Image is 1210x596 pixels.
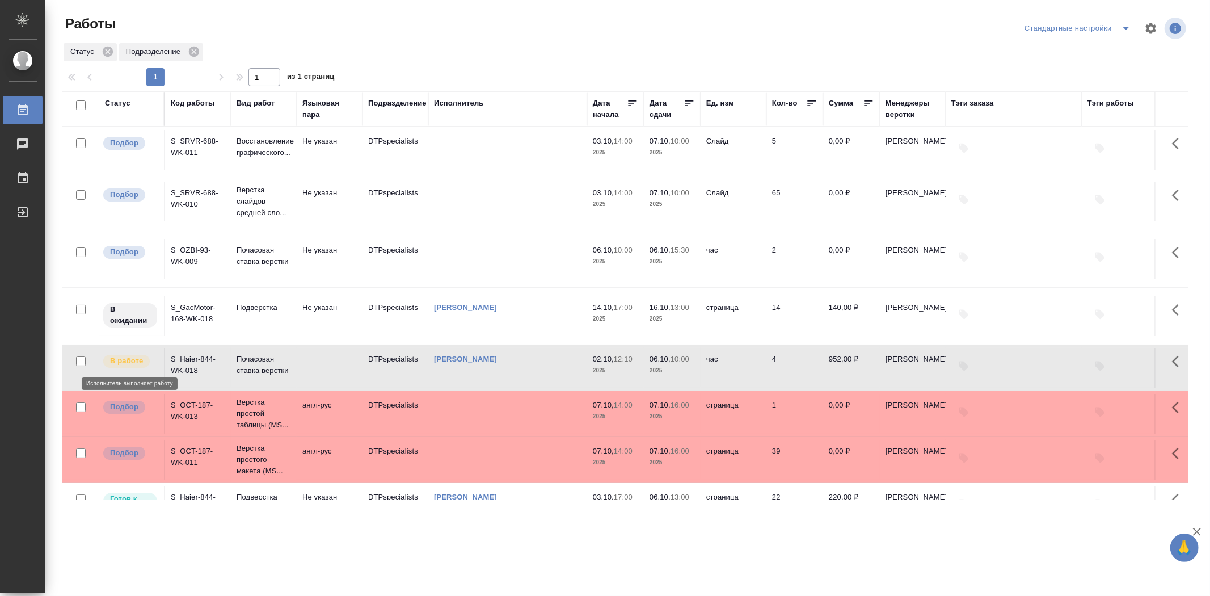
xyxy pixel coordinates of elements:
div: Можно подбирать исполнителей [102,446,158,461]
button: Добавить тэги [951,492,976,517]
button: Добавить тэги [951,136,976,161]
p: 10:00 [614,246,633,254]
p: 2025 [593,411,638,422]
button: Добавить тэги [1087,302,1112,327]
p: Почасовая ставка верстки [237,245,291,267]
p: 2025 [593,457,638,468]
button: Добавить тэги [1087,354,1112,379]
button: Добавить тэги [951,354,976,379]
p: Готов к работе [110,493,150,516]
p: 06.10, [593,246,614,254]
p: 10:00 [671,137,689,145]
td: час [701,348,766,388]
p: Статус [70,46,98,57]
button: Здесь прячутся важные кнопки [1165,130,1192,157]
span: Настроить таблицу [1137,15,1165,42]
p: 10:00 [671,188,689,197]
td: 1 [766,394,823,434]
p: 07.10, [650,447,671,455]
p: 07.10, [593,447,614,455]
a: [PERSON_NAME] [434,303,497,312]
p: [PERSON_NAME] [886,136,940,147]
div: split button [1022,19,1137,37]
td: 0,00 ₽ [823,239,880,279]
button: Здесь прячутся важные кнопки [1165,394,1192,421]
p: 16:00 [671,447,689,455]
td: 0,00 ₽ [823,182,880,221]
p: 2025 [650,147,695,158]
div: Менеджеры верстки [886,98,940,120]
p: 2025 [593,147,638,158]
p: 2025 [650,411,695,422]
p: 07.10, [650,188,671,197]
p: 07.10, [593,401,614,409]
td: DTPspecialists [362,239,428,279]
p: 07.10, [650,401,671,409]
p: [PERSON_NAME] [886,245,940,256]
td: 220,00 ₽ [823,486,880,526]
p: [PERSON_NAME] [886,302,940,313]
td: час [701,239,766,279]
span: Работы [62,15,116,33]
a: [PERSON_NAME] [434,493,497,501]
p: 17:00 [614,493,633,501]
td: DTPspecialists [362,296,428,336]
span: 🙏 [1175,536,1194,560]
td: DTPspecialists [362,440,428,480]
p: Подбор [110,447,138,459]
p: 16.10, [650,303,671,312]
p: 16:00 [671,401,689,409]
p: 2025 [650,457,695,468]
p: Подбор [110,137,138,149]
p: Подбор [110,189,138,200]
td: страница [701,394,766,434]
button: Здесь прячутся важные кнопки [1165,182,1192,209]
td: Не указан [297,486,362,526]
div: Дата начала [593,98,627,120]
td: 22 [766,486,823,526]
td: S_SRVR-688-WK-011 [165,130,231,170]
p: 2025 [593,365,638,376]
p: Восстановление графического... [237,136,291,158]
p: Подбор [110,246,138,258]
p: 17:00 [614,303,633,312]
p: 14:00 [614,447,633,455]
button: Добавить тэги [1087,446,1112,471]
div: Подразделение [368,98,427,109]
p: 2025 [650,313,695,325]
div: Подразделение [119,43,203,61]
td: 65 [766,182,823,221]
p: Подразделение [126,46,184,57]
button: Добавить тэги [951,400,976,425]
button: Добавить тэги [951,245,976,270]
td: S_OZBI-93-WK-009 [165,239,231,279]
p: 2025 [593,313,638,325]
p: 03.10, [593,188,614,197]
div: Можно подбирать исполнителей [102,136,158,151]
p: 07.10, [650,137,671,145]
p: Верстка слайдов средней сло... [237,184,291,219]
p: 14:00 [614,137,633,145]
p: Почасовая ставка верстки [237,354,291,376]
button: Добавить тэги [1087,187,1112,212]
a: [PERSON_NAME] [434,355,497,363]
td: 14 [766,296,823,336]
td: Слайд [701,182,766,221]
div: Тэги работы [1087,98,1134,109]
button: Здесь прячутся важные кнопки [1165,296,1192,324]
div: Можно подбирать исполнителей [102,400,158,415]
td: 952,00 ₽ [823,348,880,388]
p: 2025 [650,199,695,210]
div: Можно подбирать исполнителей [102,187,158,203]
button: Добавить тэги [951,187,976,212]
td: 2 [766,239,823,279]
div: Статус [105,98,130,109]
td: 5 [766,130,823,170]
button: Добавить тэги [1087,136,1112,161]
p: 06.10, [650,246,671,254]
button: Здесь прячутся важные кнопки [1165,239,1192,266]
p: [PERSON_NAME] [886,492,940,503]
td: Не указан [297,130,362,170]
div: Тэги заказа [951,98,994,109]
td: Слайд [701,130,766,170]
